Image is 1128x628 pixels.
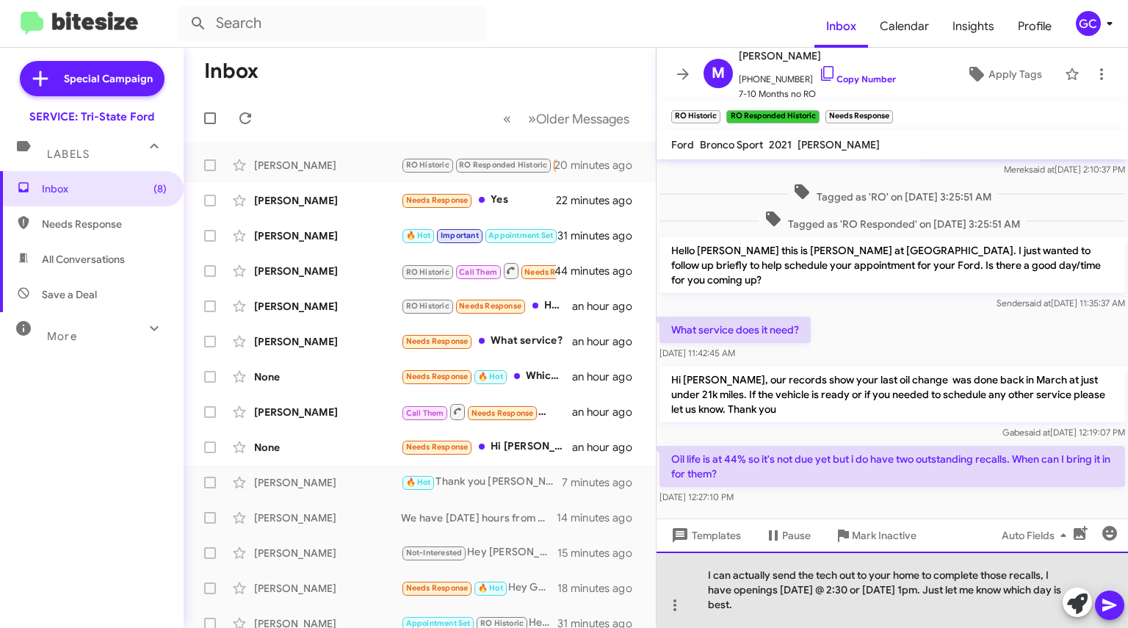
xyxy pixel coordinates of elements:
[787,183,997,204] span: Tagged as 'RO' on [DATE] 3:25:51 AM
[868,5,941,48] a: Calendar
[782,522,811,549] span: Pause
[557,581,644,596] div: 18 minutes ago
[819,73,896,84] a: Copy Number
[503,109,511,128] span: «
[254,405,401,419] div: [PERSON_NAME]
[254,264,401,278] div: [PERSON_NAME]
[480,618,524,628] span: RO Historic
[406,372,469,381] span: Needs Response
[950,61,1057,87] button: Apply Tags
[20,61,164,96] a: Special Campaign
[42,252,125,267] span: All Conversations
[572,334,644,349] div: an hour ago
[528,109,536,128] span: »
[494,104,520,134] button: Previous
[406,583,469,593] span: Needs Response
[406,267,449,277] span: RO Historic
[997,297,1125,308] span: Sender [DATE] 11:35:37 AM
[739,65,896,87] span: [PHONE_NUMBER]
[254,475,401,490] div: [PERSON_NAME]
[254,334,401,349] div: [PERSON_NAME]
[401,368,572,385] div: Which ford?
[1063,11,1112,36] button: GC
[712,62,725,85] span: M
[478,583,503,593] span: 🔥 Hot
[1002,427,1125,438] span: Gabe [DATE] 12:19:07 PM
[941,5,1006,48] a: Insights
[254,510,401,525] div: [PERSON_NAME]
[406,301,449,311] span: RO Historic
[572,405,644,419] div: an hour ago
[204,59,258,83] h1: Inbox
[536,111,629,127] span: Older Messages
[1076,11,1101,36] div: GC
[406,231,431,240] span: 🔥 Hot
[659,347,735,358] span: [DATE] 11:42:45 AM
[668,522,741,549] span: Templates
[1029,164,1055,175] span: said at
[1024,427,1050,438] span: said at
[556,264,644,278] div: 44 minutes ago
[254,440,401,455] div: None
[572,440,644,455] div: an hour ago
[406,408,444,418] span: Call Them
[401,580,557,596] div: Hey Gabe! So I work at APG and will have the vehicle there. But it is available to be taken [DATE...
[739,87,896,101] span: 7-10 Months no RO
[401,297,572,314] div: Hey, is this about the Recall issue?
[254,546,401,560] div: [PERSON_NAME]
[495,104,638,134] nav: Page navigation example
[759,210,1026,231] span: Tagged as 'RO Responded' on [DATE] 3:25:51 AM
[700,138,763,151] span: Bronco Sport
[657,552,1128,628] div: I can actually send the tech out to your home to complete those recalls, I have openings [DATE] @...
[739,47,896,65] span: [PERSON_NAME]
[659,446,1125,487] p: Oil life is at 44% so it's not due yet but i do have two outstanding recalls. When can I bring it...
[401,510,557,525] div: We have [DATE] hours from 8am-2pm for general service as we are unable to perform advanced diagno...
[988,61,1042,87] span: Apply Tags
[406,618,471,628] span: Appointment Set
[572,299,644,314] div: an hour ago
[852,522,916,549] span: Mark Inactive
[825,110,893,123] small: Needs Response
[406,442,469,452] span: Needs Response
[1004,164,1125,175] span: Merek [DATE] 2:10:37 PM
[557,228,644,243] div: 31 minutes ago
[254,158,401,173] div: [PERSON_NAME]
[401,261,556,280] div: Inbound Call
[401,438,572,455] div: Hi [PERSON_NAME], could you please send maintenance texts to our operations manager? He does all ...
[254,369,401,384] div: None
[459,301,521,311] span: Needs Response
[47,330,77,343] span: More
[798,138,880,151] span: [PERSON_NAME]
[29,109,154,124] div: SERVICE: Tri-State Ford
[42,181,167,196] span: Inbox
[401,156,556,173] div: Oil life is at 44% so it's not due yet but i do have two outstanding recalls. When can I bring it...
[769,138,792,151] span: 2021
[406,548,463,557] span: Not-Interested
[153,181,167,196] span: (8)
[814,5,868,48] a: Inbox
[254,581,401,596] div: [PERSON_NAME]
[441,231,479,240] span: Important
[557,510,644,525] div: 14 minutes ago
[822,522,928,549] button: Mark Inactive
[1025,297,1051,308] span: said at
[254,299,401,314] div: [PERSON_NAME]
[42,217,167,231] span: Needs Response
[401,474,562,491] div: Thank you [PERSON_NAME], just keep us in mind for the future. We also have pick-up and delivery s...
[556,158,644,173] div: 20 minutes ago
[1006,5,1063,48] a: Profile
[659,237,1125,293] p: Hello [PERSON_NAME] this is [PERSON_NAME] at [GEOGRAPHIC_DATA]. I just wanted to follow up briefl...
[659,317,811,343] p: What service does it need?
[64,71,153,86] span: Special Campaign
[519,104,638,134] button: Next
[406,336,469,346] span: Needs Response
[562,475,644,490] div: 7 minutes ago
[42,287,97,302] span: Save a Deal
[478,372,503,381] span: 🔥 Hot
[572,369,644,384] div: an hour ago
[401,333,572,350] div: What service?
[47,148,90,161] span: Labels
[459,160,547,170] span: RO Responded Historic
